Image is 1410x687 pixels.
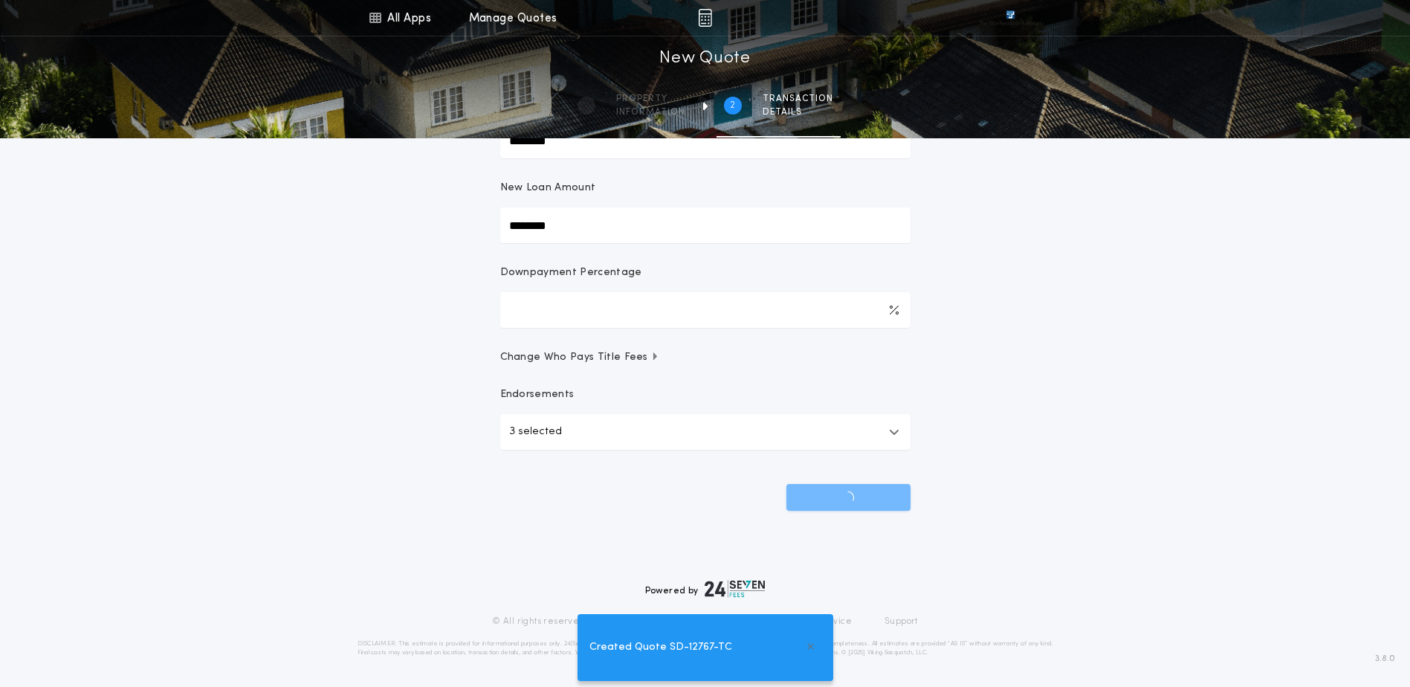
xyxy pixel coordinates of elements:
input: New Loan Amount [500,207,911,243]
p: Downpayment Percentage [500,265,642,280]
span: Property [616,93,685,105]
h1: New Quote [659,47,750,71]
img: vs-icon [979,10,1041,25]
p: New Loan Amount [500,181,596,196]
p: Endorsements [500,387,911,402]
span: Change Who Pays Title Fees [500,350,660,365]
button: 3 selected [500,414,911,450]
h2: 2 [730,100,735,112]
input: Sale Price [500,123,911,158]
span: Transaction [763,93,833,105]
span: information [616,106,685,118]
img: img [698,9,712,27]
input: Downpayment Percentage [500,292,911,328]
button: Change Who Pays Title Fees [500,350,911,365]
div: Powered by [645,580,766,598]
span: Created Quote SD-12767-TC [589,639,732,656]
p: 3 selected [509,423,562,441]
span: details [763,106,833,118]
img: logo [705,580,766,598]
